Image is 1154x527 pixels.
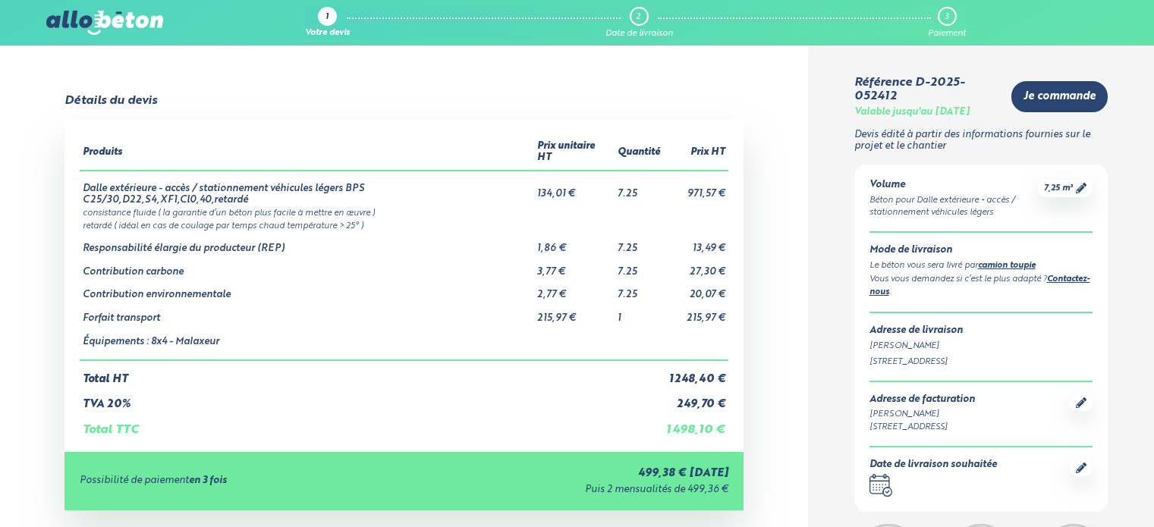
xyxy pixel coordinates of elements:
td: 249,70 € [663,386,728,411]
td: 13,49 € [663,231,728,255]
div: Adresse de livraison [869,325,1093,337]
td: 2,77 € [534,278,615,301]
a: 1 Votre devis [305,7,350,39]
div: Référence D-2025-052412 [854,76,1000,104]
div: [STREET_ADDRESS] [869,356,1093,369]
td: 1,86 € [534,231,615,255]
div: Votre devis [305,29,350,39]
td: consistance fluide ( la garantie d’un béton plus facile à mettre en œuvre ) [80,205,728,218]
td: Forfait transport [80,301,534,325]
td: TVA 20% [80,386,662,411]
div: Adresse de facturation [869,394,975,406]
th: Produits [80,135,534,170]
div: Vous vous demandez si c’est le plus adapté ? . [869,273,1093,300]
div: Valable jusqu'au [DATE] [854,107,970,118]
td: retardé ( idéal en cas de coulage par temps chaud température > 25° ) [80,218,728,231]
div: Date de livraison [605,29,673,39]
td: 215,97 € [534,301,615,325]
div: Paiement [928,29,966,39]
div: [PERSON_NAME] [869,340,1093,353]
td: 3,77 € [534,255,615,278]
div: Détails du devis [64,94,157,108]
strong: en 3 fois [189,475,227,485]
td: Total TTC [80,411,662,437]
a: camion toupie [978,262,1036,270]
th: Prix HT [663,135,728,170]
div: Béton pour Dalle extérieure - accès / stationnement véhicules légers [869,194,1039,220]
span: Je commande [1024,90,1096,103]
td: 27,30 € [663,255,728,278]
div: 499,38 € [DATE] [408,467,728,480]
td: Équipements : 8x4 - Malaxeur [80,325,534,361]
div: 1 [325,13,329,23]
div: Mode de livraison [869,245,1093,256]
td: Contribution environnementale [80,278,534,301]
td: 20,07 € [663,278,728,301]
td: 134,01 € [534,171,615,205]
td: 7.25 [615,171,663,205]
div: [STREET_ADDRESS] [869,421,975,434]
td: 7.25 [615,278,663,301]
td: 7.25 [615,231,663,255]
iframe: Help widget launcher [1019,468,1137,510]
div: Date de livraison souhaitée [869,460,997,471]
td: 1 498,10 € [663,411,728,437]
p: Devis édité à partir des informations fournies sur le projet et le chantier [854,130,1108,152]
td: Total HT [80,360,662,386]
a: Je commande [1011,81,1108,112]
td: 215,97 € [663,301,728,325]
a: 2 Date de livraison [605,7,673,39]
div: [PERSON_NAME] [869,408,975,421]
td: 1 248,40 € [663,360,728,386]
div: Puis 2 mensualités de 499,36 € [408,485,728,496]
div: Possibilité de paiement [80,475,408,487]
img: allobéton [46,11,163,35]
td: Dalle extérieure - accès / stationnement véhicules légers BPS C25/30,D22,S4,XF1,Cl0,40,retardé [80,171,534,205]
div: 3 [945,12,948,22]
div: Le béton vous sera livré par [869,259,1093,273]
div: 2 [636,12,640,22]
td: 1 [615,301,663,325]
th: Quantité [615,135,663,170]
td: Responsabilité élargie du producteur (REP) [80,231,534,255]
a: 3 Paiement [928,7,966,39]
td: 7.25 [615,255,663,278]
td: Contribution carbone [80,255,534,278]
th: Prix unitaire HT [534,135,615,170]
div: Volume [869,180,1039,191]
td: 971,57 € [663,171,728,205]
